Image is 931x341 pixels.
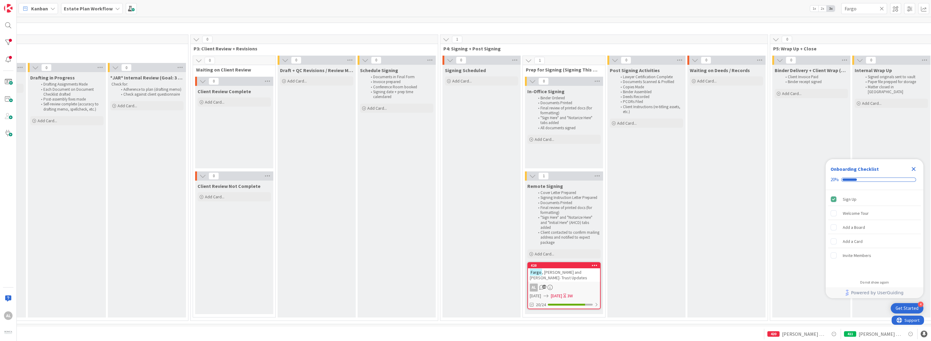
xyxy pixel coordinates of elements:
li: Post-assembly fixes made [38,97,103,102]
div: Add a Card [843,238,863,245]
li: Client contacted to confirm mailing address and notified to expect package [535,230,600,245]
span: 2x [818,5,827,12]
div: 3W [567,293,573,299]
li: Matter closed in [GEOGRAPHIC_DATA] [862,85,927,95]
div: AL [530,284,538,291]
li: Adherence to plan (drafting memo) [118,87,183,92]
span: 0 [205,57,215,64]
span: Add Card... [205,99,224,105]
div: AL [4,311,13,320]
span: 0 [538,78,549,85]
div: Open Get Started checklist, remaining modules: 4 [891,303,923,313]
span: Add Card... [118,103,137,108]
span: 0 [701,57,711,64]
span: Waiting on Deeds / Records [690,67,750,73]
span: Add Card... [535,137,554,142]
div: 20% [831,177,839,182]
span: Add Card... [452,78,472,84]
span: 0 [209,172,219,180]
span: 0 [202,36,213,43]
span: P5: Wrap Up + Close [773,46,925,52]
span: Drafting in Progress [30,75,75,81]
div: Add a Card is incomplete. [828,235,921,248]
span: Kanban [31,5,48,12]
a: 420Fargo, [PERSON_NAME] and [PERSON_NAME]- Trust UpdatesAL[DATE][DATE]3W20/24 [527,262,601,309]
span: 0 [621,57,631,64]
li: Binder Ordered [535,96,600,101]
div: 420 [767,331,780,337]
li: Binder receipt signed [782,79,847,84]
span: Add Card... [862,101,882,106]
span: Prep for Signing (Signing This Week) [526,67,598,73]
span: 3x [827,5,835,12]
li: Documents Printed [535,200,600,205]
span: Internal Wrap Up [855,67,892,73]
div: 411 [844,331,856,337]
div: Checklist progress: 20% [831,177,918,182]
span: Add Card... [782,91,802,96]
li: Documents in Final Form [367,75,432,79]
span: Add Card... [205,194,224,200]
li: Documents Scanned & Profiled [617,79,682,84]
span: 0 [121,64,132,71]
div: Do not show again [860,280,889,285]
span: Powered by UserGuiding [851,289,904,296]
span: Add Card... [38,118,57,123]
span: 0 [786,57,796,64]
li: Conference Room booked [367,85,432,90]
div: Sign Up [843,196,856,203]
li: Each Document on Document Checklist drafted [38,87,103,97]
a: Powered by UserGuiding [829,287,920,298]
input: Quick Filter... [841,3,887,14]
div: Add a Board is incomplete. [828,221,921,234]
div: Close Checklist [909,164,918,174]
img: avatar [4,328,13,337]
li: Client Instructions (re-titling assets, etc.) [617,105,682,115]
span: 0 [41,64,52,71]
li: "Sign Here" and "Notarize Here" tabs added [535,116,600,126]
span: Add Card... [287,78,307,84]
span: [PERSON_NAME] and [PERSON_NAME]- Trust Updates [782,330,825,338]
span: Add Card... [535,251,554,257]
li: Paper file prepped for storage [862,79,927,84]
li: Final review of printed docs (for formatting) [535,205,600,215]
div: Welcome Tour [843,210,869,217]
li: Final review of printed docs (for formatting) [535,106,600,116]
span: Binder Delivery + Client Wrap ($$ Line) [775,67,848,73]
span: 1x [810,5,818,12]
li: Lawyer Certification Complete [617,75,682,79]
div: Add a Board [843,224,865,231]
li: Client Invoice Paid [782,75,847,79]
span: 1 [538,172,549,180]
img: Visit kanbanzone.com [4,4,13,13]
span: Client Review Complete [198,88,251,94]
li: Deeds Recorded [617,94,682,99]
div: 420 [531,263,600,268]
span: 0 [866,57,876,64]
span: Draft + QC Revisions / Review Mtg [280,67,353,73]
div: Welcome Tour is incomplete. [828,207,921,220]
li: Copies Made [617,85,682,90]
span: 15 [542,285,546,289]
li: Signing Instruction Letter Prepared [535,195,600,200]
div: Checklist Container [826,159,923,298]
span: 0 [782,36,792,43]
li: Self-review complete (accuracy to drafting memo, spellcheck, etc.) [38,102,103,112]
mark: Fargo [530,269,542,276]
span: Signing Scheduled [445,67,486,73]
span: [PERSON_NAME] & [PERSON_NAME] [859,330,902,338]
li: Documents Printed [535,101,600,105]
li: All documents signed [535,126,600,130]
span: P4: Signing + Post Signing [443,46,760,52]
div: Invite Members is incomplete. [828,249,921,262]
div: 4 [918,302,923,307]
span: Add Card... [367,105,387,111]
li: Signed originals sent to vault [862,75,927,79]
p: Check for: [111,82,182,87]
div: Invite Members [843,252,871,259]
li: Drafting Assignments Made [38,82,103,87]
span: 20/24 [536,302,546,308]
span: [DATE] [551,293,562,299]
span: , [PERSON_NAME] and [PERSON_NAME]- Trust Updates [530,269,587,280]
div: Get Started [896,305,918,311]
